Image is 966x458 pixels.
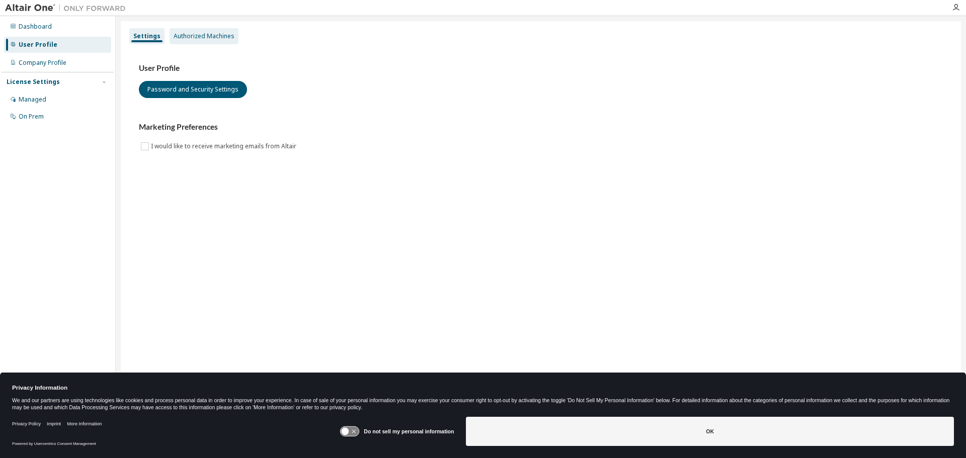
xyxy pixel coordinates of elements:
div: Dashboard [19,23,52,31]
div: Settings [133,32,160,40]
h3: Marketing Preferences [139,122,943,132]
div: On Prem [19,113,44,121]
div: User Profile [19,41,57,49]
div: Managed [19,96,46,104]
label: I would like to receive marketing emails from Altair [151,140,298,152]
img: Altair One [5,3,131,13]
div: Company Profile [19,59,66,67]
div: License Settings [7,78,60,86]
h3: User Profile [139,63,943,73]
button: Password and Security Settings [139,81,247,98]
div: Authorized Machines [174,32,234,40]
